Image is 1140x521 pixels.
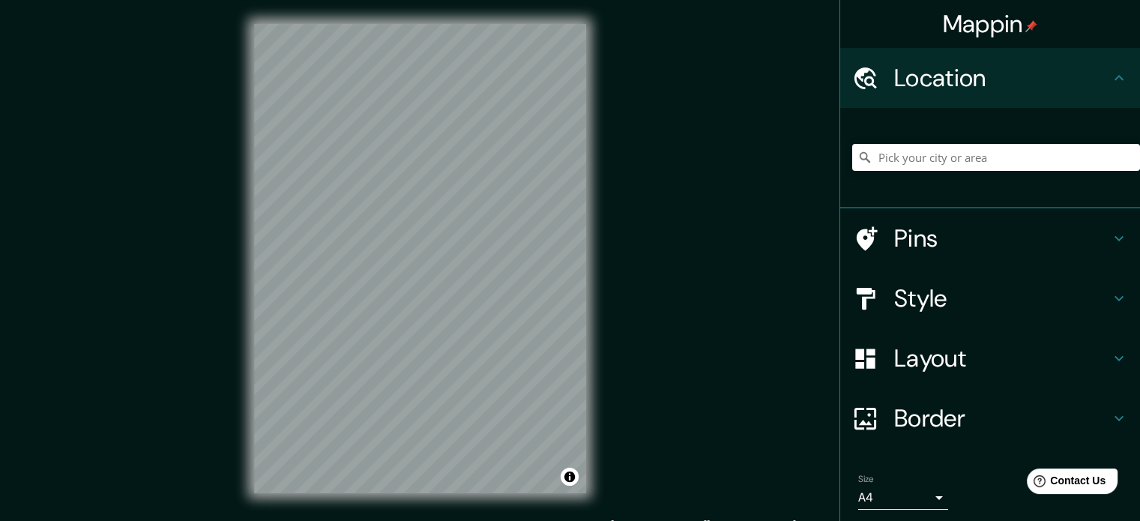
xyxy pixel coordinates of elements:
[858,486,948,510] div: A4
[894,403,1110,433] h4: Border
[840,48,1140,108] div: Location
[840,328,1140,388] div: Layout
[852,144,1140,171] input: Pick your city or area
[943,9,1038,39] h4: Mappin
[1025,20,1037,32] img: pin-icon.png
[894,283,1110,313] h4: Style
[894,63,1110,93] h4: Location
[858,473,874,486] label: Size
[840,268,1140,328] div: Style
[840,388,1140,448] div: Border
[894,343,1110,373] h4: Layout
[894,223,1110,253] h4: Pins
[1007,463,1124,505] iframe: Help widget launcher
[840,208,1140,268] div: Pins
[254,24,586,493] canvas: Map
[561,468,579,486] button: Toggle attribution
